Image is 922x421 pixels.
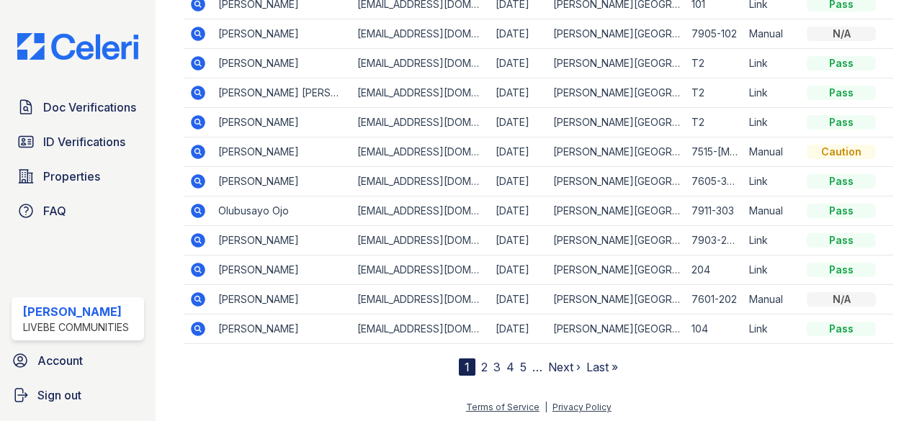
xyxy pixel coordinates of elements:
[743,137,801,167] td: Manual
[352,167,490,196] td: [EMAIL_ADDRESS][DOMAIN_NAME]
[547,108,686,137] td: [PERSON_NAME][GEOGRAPHIC_DATA]
[212,226,351,255] td: [PERSON_NAME]
[686,137,743,167] td: 7515-[MEDICAL_DATA]
[6,346,150,375] a: Account
[352,108,490,137] td: [EMAIL_ADDRESS][DOMAIN_NAME]
[212,78,351,108] td: [PERSON_NAME] [PERSON_NAME]
[23,303,129,320] div: [PERSON_NAME]
[490,226,547,255] td: [DATE]
[547,19,686,49] td: [PERSON_NAME][GEOGRAPHIC_DATA]
[490,285,547,314] td: [DATE]
[490,49,547,78] td: [DATE]
[743,49,801,78] td: Link
[807,56,876,71] div: Pass
[807,204,876,218] div: Pass
[352,137,490,167] td: [EMAIL_ADDRESS][DOMAIN_NAME]
[12,127,144,156] a: ID Verifications
[43,202,66,219] span: FAQ
[490,314,547,344] td: [DATE]
[686,78,743,108] td: T2
[547,226,686,255] td: [PERSON_NAME][GEOGRAPHIC_DATA]
[552,402,612,412] a: Privacy Policy
[212,314,351,344] td: [PERSON_NAME]
[686,285,743,314] td: 7601-202
[466,402,540,412] a: Terms of Service
[490,137,547,167] td: [DATE]
[43,99,136,116] span: Doc Verifications
[532,358,542,376] span: …
[586,360,618,374] a: Last »
[37,352,83,369] span: Account
[686,49,743,78] td: T2
[12,93,144,122] a: Doc Verifications
[686,19,743,49] td: 7905-102
[490,19,547,49] td: [DATE]
[490,167,547,196] td: [DATE]
[212,196,351,226] td: Olubusayo Ojo
[490,78,547,108] td: [DATE]
[6,381,150,409] a: Sign out
[547,49,686,78] td: [PERSON_NAME][GEOGRAPHIC_DATA]
[212,19,351,49] td: [PERSON_NAME]
[807,115,876,130] div: Pass
[12,162,144,191] a: Properties
[807,263,876,277] div: Pass
[807,233,876,248] div: Pass
[493,360,501,374] a: 3
[807,292,876,307] div: N/A
[743,167,801,196] td: Link
[37,386,81,404] span: Sign out
[23,320,129,335] div: LiveBe Communities
[547,137,686,167] td: [PERSON_NAME][GEOGRAPHIC_DATA]
[547,285,686,314] td: [PERSON_NAME][GEOGRAPHIC_DATA]
[352,49,490,78] td: [EMAIL_ADDRESS][DOMAIN_NAME]
[212,137,351,167] td: [PERSON_NAME]
[352,78,490,108] td: [EMAIL_ADDRESS][DOMAIN_NAME]
[212,108,351,137] td: [PERSON_NAME]
[490,196,547,226] td: [DATE]
[743,78,801,108] td: Link
[352,255,490,285] td: [EMAIL_ADDRESS][DOMAIN_NAME]
[686,314,743,344] td: 104
[807,86,876,100] div: Pass
[352,314,490,344] td: [EMAIL_ADDRESS][DOMAIN_NAME]
[212,255,351,285] td: [PERSON_NAME]
[490,108,547,137] td: [DATE]
[547,314,686,344] td: [PERSON_NAME][GEOGRAPHIC_DATA]
[743,255,801,285] td: Link
[43,168,100,185] span: Properties
[743,226,801,255] td: Link
[807,145,876,159] div: Caution
[481,360,488,374] a: 2
[352,226,490,255] td: [EMAIL_ADDRESS][DOMAIN_NAME]
[686,196,743,226] td: 7911-303
[212,49,351,78] td: [PERSON_NAME]
[686,226,743,255] td: 7903-202
[686,255,743,285] td: 204
[352,285,490,314] td: [EMAIL_ADDRESS][DOMAIN_NAME]
[743,314,801,344] td: Link
[743,196,801,226] td: Manual
[743,108,801,137] td: Link
[352,19,490,49] td: [EMAIL_ADDRESS][DOMAIN_NAME]
[547,167,686,196] td: [PERSON_NAME][GEOGRAPHIC_DATA]
[520,360,527,374] a: 5
[807,174,876,189] div: Pass
[807,27,876,41] div: N/A
[547,196,686,226] td: [PERSON_NAME][GEOGRAPHIC_DATA]
[807,322,876,336] div: Pass
[490,255,547,285] td: [DATE]
[352,196,490,226] td: [EMAIL_ADDRESS][DOMAIN_NAME]
[743,19,801,49] td: Manual
[212,285,351,314] td: [PERSON_NAME]
[6,33,150,60] img: CE_Logo_Blue-a8612792a0a2168367f1c8372b55b34899dd931a85d93a1a3d3e32e68fde9ad4.png
[743,285,801,314] td: Manual
[43,133,125,150] span: ID Verifications
[686,108,743,137] td: T2
[545,402,547,412] div: |
[506,360,514,374] a: 4
[547,255,686,285] td: [PERSON_NAME][GEOGRAPHIC_DATA]
[212,167,351,196] td: [PERSON_NAME]
[547,78,686,108] td: [PERSON_NAME][GEOGRAPHIC_DATA]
